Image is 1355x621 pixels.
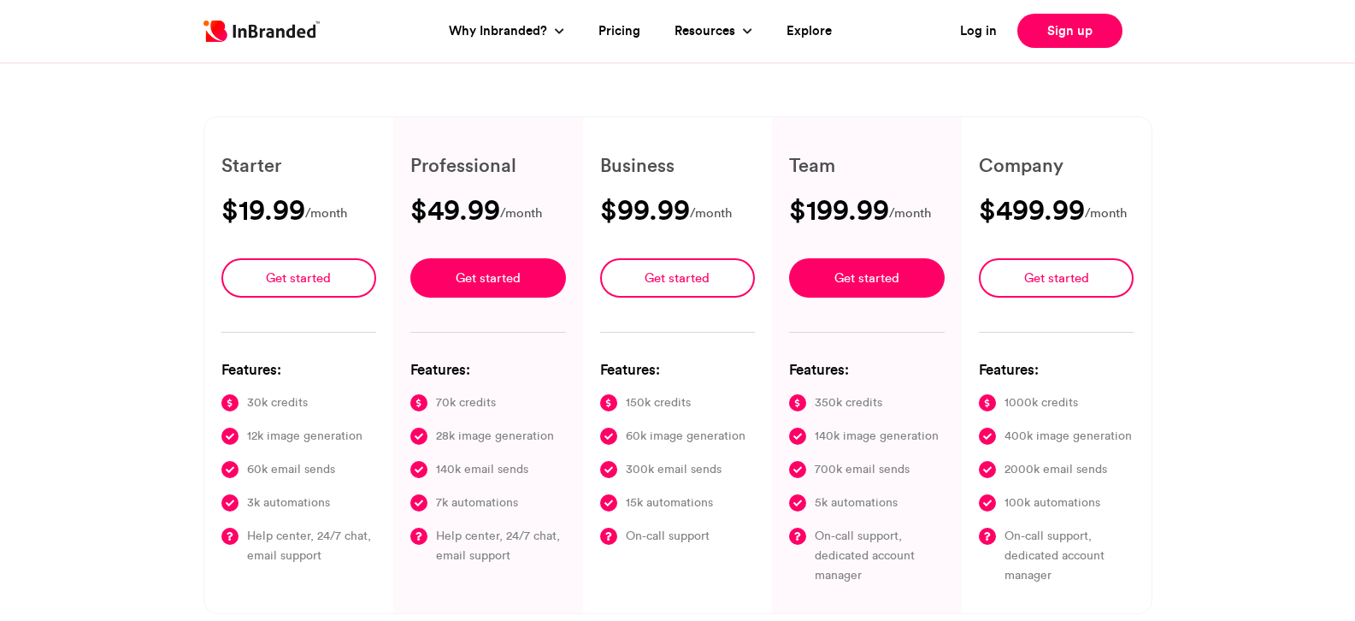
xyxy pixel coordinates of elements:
[626,526,710,546] span: On-call support
[600,258,756,298] a: Get started
[1004,493,1100,512] span: 100k automations
[1017,14,1122,48] a: Sign up
[436,426,554,446] span: 28k image generation
[979,196,1085,223] h3: $499.99
[626,393,691,412] span: 150k credits
[889,203,931,224] span: /month
[410,258,566,298] a: Get started
[410,358,566,380] h6: Features:
[690,203,732,224] span: /month
[221,358,377,380] h6: Features:
[500,203,542,224] span: /month
[410,196,500,223] h3: $49.99
[789,196,889,223] h3: $199.99
[600,151,756,179] h6: Business
[789,151,945,179] h6: Team
[436,526,566,565] span: Help center, 24/7 chat, email support
[979,258,1134,298] a: Get started
[221,151,377,179] h6: Starter
[626,426,745,446] span: 60k image generation
[247,426,362,446] span: 12k image generation
[305,203,347,224] span: /month
[675,21,739,41] a: Resources
[600,358,756,380] h6: Features:
[203,21,320,42] img: Inbranded
[815,493,898,512] span: 5k automations
[1085,203,1127,224] span: /month
[1004,426,1132,446] span: 400k image generation
[598,21,640,41] a: Pricing
[786,21,832,41] a: Explore
[436,493,518,512] span: 7k automations
[436,393,496,412] span: 70k credits
[789,258,945,298] a: Get started
[1004,459,1107,479] span: 2000k email sends
[436,459,528,479] span: 140k email sends
[221,196,305,223] h3: $19.99
[410,151,566,179] h6: Professional
[247,393,308,412] span: 30k credits
[247,493,330,512] span: 3k automations
[626,459,722,479] span: 300k email sends
[815,426,939,446] span: 140k image generation
[815,393,882,412] span: 350k credits
[1004,526,1134,585] span: On-call support, dedicated account manager
[600,196,690,223] h3: $99.99
[815,526,945,585] span: On-call support, dedicated account manager
[626,493,713,512] span: 15k automations
[815,459,910,479] span: 700k email sends
[789,358,945,380] h6: Features:
[449,21,551,41] a: Why Inbranded?
[221,258,377,298] a: Get started
[247,526,377,565] span: Help center, 24/7 chat, email support
[960,21,997,41] a: Log in
[979,151,1134,179] h6: Company
[1004,393,1078,412] span: 1000k credits
[247,459,335,479] span: 60k email sends
[979,358,1134,380] h6: Features:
